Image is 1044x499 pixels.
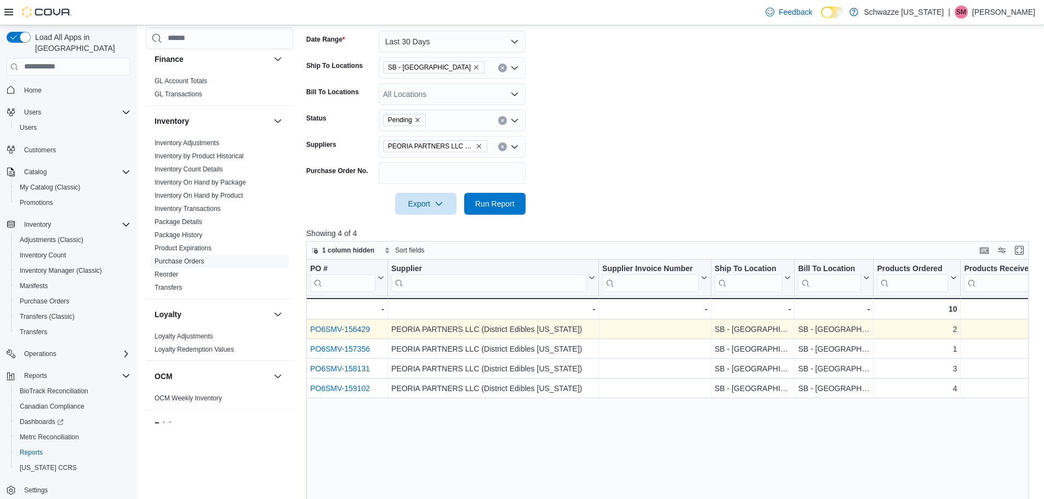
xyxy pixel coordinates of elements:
[798,263,870,291] button: Bill To Location
[15,461,81,474] a: [US_STATE] CCRS
[155,116,269,127] button: Inventory
[310,302,384,316] div: -
[24,146,56,154] span: Customers
[22,7,71,18] img: Cova
[498,64,507,72] button: Clear input
[155,284,182,291] a: Transfers
[11,263,135,278] button: Inventory Manager (Classic)
[510,64,519,72] button: Open list of options
[20,143,130,157] span: Customers
[798,302,870,316] div: -
[20,144,60,157] a: Customers
[715,323,791,336] div: SB - [GEOGRAPHIC_DATA]
[15,279,130,292] span: Manifests
[155,77,207,85] a: GL Account Totals
[473,64,480,71] button: Remove SB - Aurora from selection in this group
[510,142,519,151] button: Open list of options
[20,282,48,290] span: Manifests
[498,116,507,125] button: Clear input
[15,431,130,444] span: Metrc Reconciliation
[15,181,130,194] span: My Catalog (Classic)
[2,346,135,362] button: Operations
[271,114,284,128] button: Inventory
[20,165,51,179] button: Catalog
[11,429,135,445] button: Metrc Reconciliation
[383,140,487,152] span: PEORIA PARTNERS LLC (District Edibles Colorado)
[15,446,130,459] span: Reports
[414,117,421,123] button: Remove Pending from selection in this group
[155,231,202,239] a: Package History
[15,461,130,474] span: Washington CCRS
[310,263,375,274] div: PO #
[2,164,135,180] button: Catalog
[15,431,83,444] a: Metrc Reconciliation
[24,108,41,117] span: Users
[146,74,293,105] div: Finance
[798,382,870,395] div: SB - [GEOGRAPHIC_DATA]
[391,263,586,274] div: Supplier
[383,114,426,126] span: Pending
[972,5,1035,19] p: [PERSON_NAME]
[11,383,135,399] button: BioTrack Reconciliation
[155,116,189,127] h3: Inventory
[155,90,202,98] a: GL Transactions
[15,295,74,308] a: Purchase Orders
[322,246,374,255] span: 1 column hidden
[20,387,88,395] span: BioTrack Reconciliation
[402,193,450,215] span: Export
[155,345,234,354] span: Loyalty Redemption Values
[715,263,791,291] button: Ship To Location
[15,196,58,209] a: Promotions
[383,61,484,73] span: SB - Aurora
[310,364,370,373] a: PO6SMV-158131
[155,179,246,186] a: Inventory On Hand by Package
[24,86,42,95] span: Home
[715,362,791,375] div: SB - [GEOGRAPHIC_DATA]
[24,220,51,229] span: Inventory
[15,325,130,339] span: Transfers
[20,328,47,336] span: Transfers
[20,297,70,306] span: Purchase Orders
[798,323,870,336] div: SB - [GEOGRAPHIC_DATA]
[395,246,424,255] span: Sort fields
[2,82,135,98] button: Home
[155,205,221,213] a: Inventory Transactions
[877,302,957,316] div: 10
[602,263,699,274] div: Supplier Invoice Number
[464,193,526,215] button: Run Report
[11,120,135,135] button: Users
[798,362,870,375] div: SB - [GEOGRAPHIC_DATA]
[20,312,75,321] span: Transfers (Classic)
[11,248,135,263] button: Inventory Count
[15,196,130,209] span: Promotions
[155,152,244,160] a: Inventory by Product Historical
[306,35,345,44] label: Date Range
[476,143,482,150] button: Remove PEORIA PARTNERS LLC (District Edibles Colorado) from selection in this group
[20,183,81,192] span: My Catalog (Classic)
[964,263,1039,291] div: Products Received
[271,370,284,383] button: OCM
[964,263,1039,274] div: Products Received
[510,116,519,125] button: Open list of options
[15,446,47,459] a: Reports
[956,5,966,19] span: SM
[31,32,130,54] span: Load All Apps in [GEOGRAPHIC_DATA]
[1013,244,1026,257] button: Enter fullscreen
[155,204,221,213] span: Inventory Transactions
[15,415,130,428] span: Dashboards
[391,362,595,375] div: PEORIA PARTNERS LLC (District Edibles [US_STATE])
[20,369,52,382] button: Reports
[15,400,130,413] span: Canadian Compliance
[20,448,43,457] span: Reports
[271,418,284,432] button: Pricing
[20,347,61,360] button: Operations
[155,346,234,353] a: Loyalty Redemption Values
[155,371,173,382] h3: OCM
[24,168,47,176] span: Catalog
[20,123,37,132] span: Users
[15,181,85,194] a: My Catalog (Classic)
[955,5,968,19] div: Sarah McDole
[391,323,595,336] div: PEORIA PARTNERS LLC (District Edibles [US_STATE])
